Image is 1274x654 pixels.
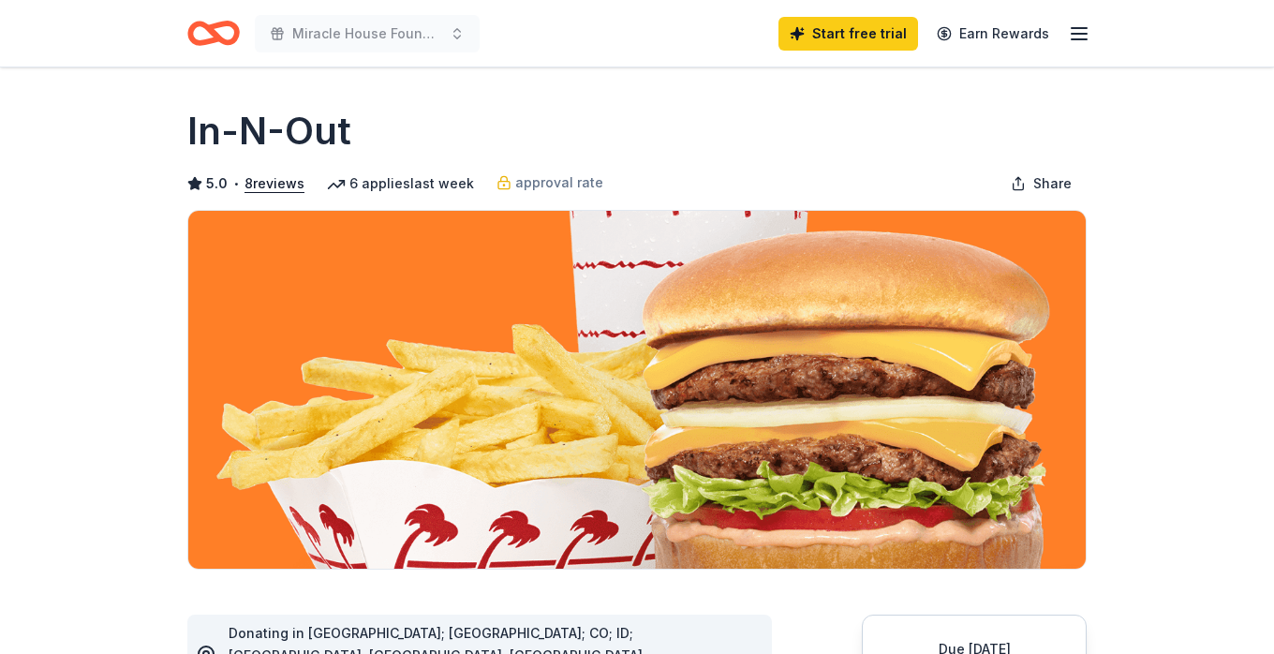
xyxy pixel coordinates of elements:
[206,172,228,195] span: 5.0
[187,105,351,157] h1: In-N-Out
[187,11,240,55] a: Home
[244,172,304,195] button: 8reviews
[1033,172,1072,195] span: Share
[255,15,480,52] button: Miracle House Foundation Tea Fundraiser and Online Auction
[233,176,240,191] span: •
[515,171,603,194] span: approval rate
[188,211,1086,569] img: Image for In-N-Out
[327,172,474,195] div: 6 applies last week
[292,22,442,45] span: Miracle House Foundation Tea Fundraiser and Online Auction
[996,165,1087,202] button: Share
[496,171,603,194] a: approval rate
[926,17,1060,51] a: Earn Rewards
[778,17,918,51] a: Start free trial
